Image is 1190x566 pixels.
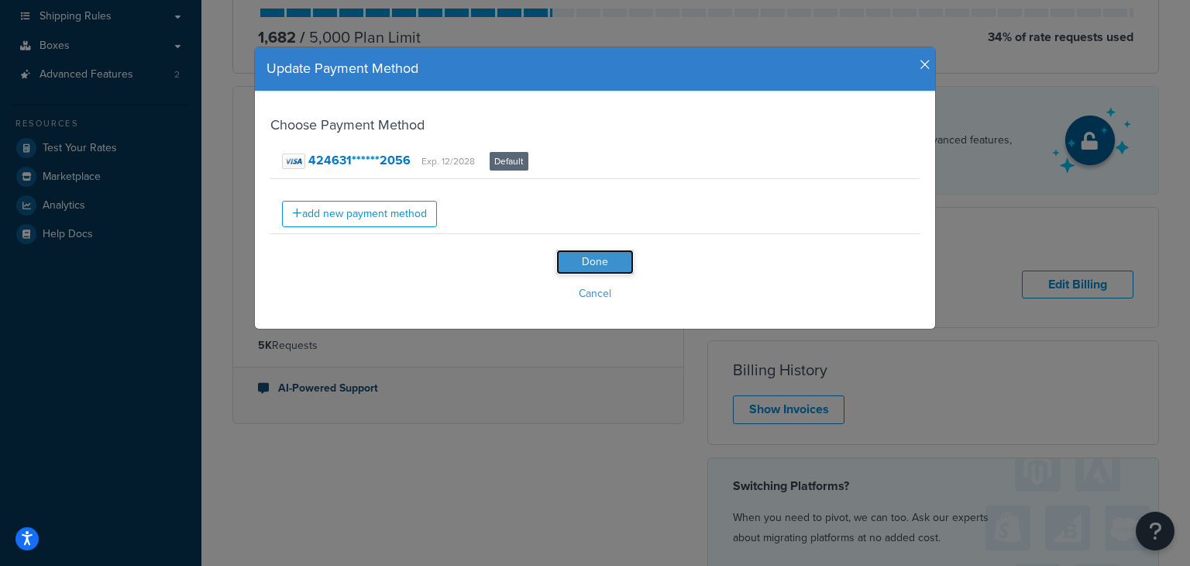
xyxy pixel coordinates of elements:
button: Cancel [270,282,920,305]
h4: Choose Payment Method [270,115,920,136]
input: Done [556,250,634,274]
a: add new payment method [282,201,437,227]
img: visa.png [282,154,305,169]
small: Exp. 12/2028 [421,154,475,168]
h4: Update Payment Method [267,59,923,79]
span: Default [490,152,528,171]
